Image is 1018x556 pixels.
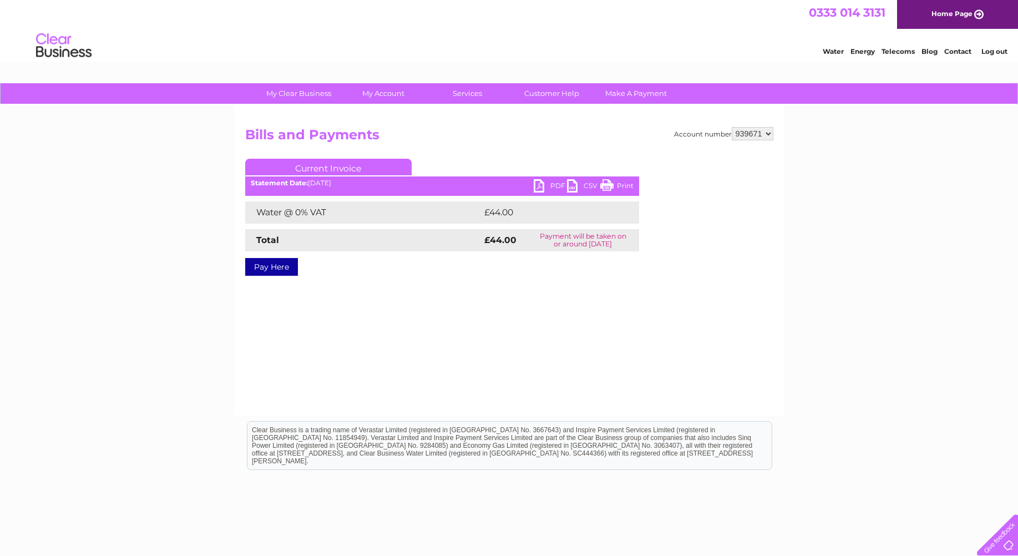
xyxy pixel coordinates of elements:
b: Statement Date: [251,179,308,187]
td: £44.00 [482,201,617,224]
a: Print [600,179,634,195]
div: Account number [674,127,773,140]
a: Contact [944,47,971,55]
strong: Total [256,235,279,245]
div: [DATE] [245,179,639,187]
strong: £44.00 [484,235,516,245]
a: PDF [534,179,567,195]
a: Blog [921,47,938,55]
a: Log out [981,47,1007,55]
a: Make A Payment [590,83,682,104]
a: CSV [567,179,600,195]
a: Telecoms [882,47,915,55]
a: Services [422,83,513,104]
a: Pay Here [245,258,298,276]
a: My Clear Business [253,83,345,104]
td: Water @ 0% VAT [245,201,482,224]
a: Water [823,47,844,55]
h2: Bills and Payments [245,127,773,148]
a: Customer Help [506,83,597,104]
a: 0333 014 3131 [809,6,885,19]
img: logo.png [36,29,92,63]
a: My Account [337,83,429,104]
a: Energy [850,47,875,55]
td: Payment will be taken on or around [DATE] [527,229,639,251]
a: Current Invoice [245,159,412,175]
div: Clear Business is a trading name of Verastar Limited (registered in [GEOGRAPHIC_DATA] No. 3667643... [247,6,772,54]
